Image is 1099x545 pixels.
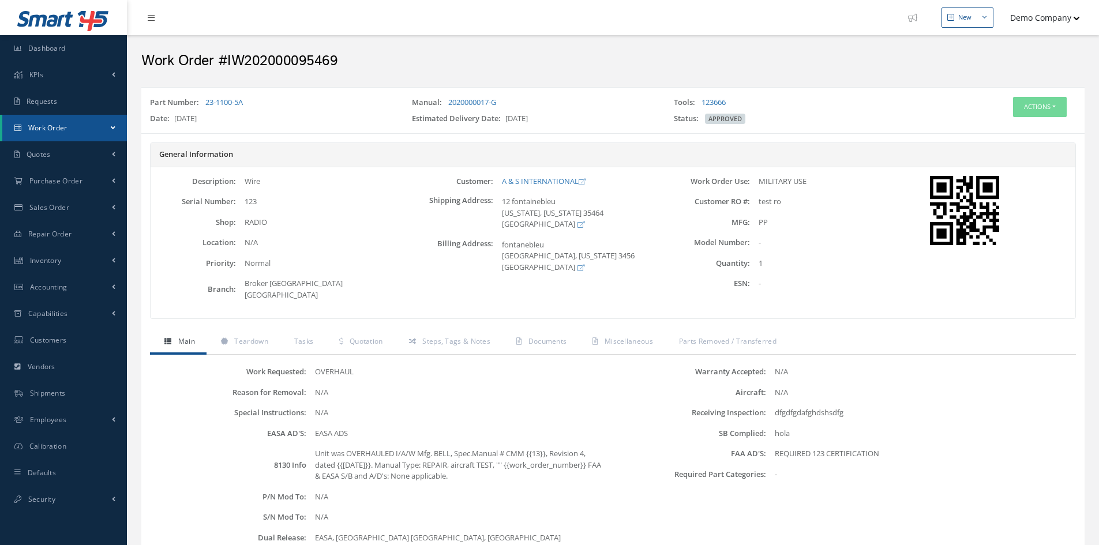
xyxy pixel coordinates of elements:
div: N/A [306,407,613,419]
div: RADIO [236,217,407,228]
a: A & S INTERNATIONAL [502,176,586,186]
span: Repair Order [28,229,72,239]
div: Broker [GEOGRAPHIC_DATA] [GEOGRAPHIC_DATA] [236,278,407,300]
div: MILITARY USE [750,176,921,187]
div: [DATE] [141,113,403,129]
div: EASA, [GEOGRAPHIC_DATA] [GEOGRAPHIC_DATA], [GEOGRAPHIC_DATA] [306,532,613,544]
span: Parts Removed / Transferred [679,336,777,346]
span: Steps, Tags & Notes [422,336,490,346]
label: Status: [674,113,703,125]
label: Estimated Delivery Date: [412,113,505,125]
span: Documents [528,336,567,346]
label: Model Number: [665,238,750,247]
label: Reason for Removal: [153,388,306,397]
label: ESN: [665,279,750,288]
div: N/A [766,387,1073,399]
div: Wire [236,176,407,187]
div: dfgdfgdafghdshsdfg [766,407,1073,419]
span: Vendors [28,362,55,371]
label: Warranty Accepted: [613,367,767,376]
img: barcode work-order:1415 [930,176,999,245]
label: Dual Release: [153,533,306,542]
span: Main [178,336,195,346]
div: [DATE] [403,113,665,129]
a: Main [150,330,207,355]
div: Normal [236,258,407,269]
a: 123666 [702,97,726,107]
label: P/N Mod To: [153,493,306,501]
span: Calibration [29,441,66,451]
div: N/A [766,366,1073,378]
label: Manual: [412,97,447,108]
div: Unit was OVERHAULED I/A/W Mfg. BELL, Spec.Manual # CMM {{13}}, Revision 4, dated {{[DATE]}}. Manu... [306,448,613,482]
button: New [942,7,993,28]
span: Customers [30,335,67,345]
div: EASA ADS [306,428,613,439]
label: Customer RO #: [665,197,750,206]
span: Accounting [30,282,67,292]
label: Priority: [151,259,236,268]
span: test ro [759,196,781,206]
span: Quotes [27,149,51,159]
div: N/A [306,512,613,523]
span: Shipments [30,388,66,398]
div: fontanebleu [GEOGRAPHIC_DATA], [US_STATE] 3456 [GEOGRAPHIC_DATA] [493,239,665,273]
span: KPIs [29,70,43,80]
div: N/A [236,237,407,249]
h5: General Information [159,150,1067,159]
div: 12 fontainebleu [US_STATE], [US_STATE] 35464 [GEOGRAPHIC_DATA] [493,196,665,230]
label: Work Requested: [153,367,306,376]
a: Work Order [2,115,127,141]
label: EASA AD'S: [153,429,306,438]
a: Quotation [325,330,394,355]
span: Miscellaneous [605,336,653,346]
a: Tasks [280,330,325,355]
span: Capabilities [28,309,68,318]
div: OVERHAUL [306,366,613,378]
label: Aircraft: [613,388,767,397]
label: Location: [151,238,236,247]
div: N/A [306,491,613,503]
a: 2020000017-G [448,97,496,107]
span: Dashboard [28,43,66,53]
label: SB Complied: [613,429,767,438]
button: Demo Company [999,6,1080,29]
button: Actions [1013,97,1067,117]
div: - [766,469,1073,480]
label: Billing Address: [407,239,493,273]
label: Customer: [407,177,493,186]
label: Date: [150,113,174,125]
span: Quotation [350,336,383,346]
a: Miscellaneous [578,330,665,355]
label: MFG: [665,218,750,227]
label: Quantity: [665,259,750,268]
span: APPROVED [705,114,745,124]
label: Part Number: [150,97,204,108]
a: Teardown [207,330,280,355]
label: Branch: [151,285,236,294]
span: Tasks [294,336,314,346]
h2: Work Order #IW202000095469 [141,52,1085,70]
div: REQUIRED 123 CERTIFICATION [766,448,1073,460]
span: 123 [245,196,257,206]
span: Inventory [30,255,62,265]
label: Required Part Categories: [613,470,767,479]
div: 1 [750,258,921,269]
span: Employees [30,415,67,424]
label: Receiving Inspection: [613,408,767,417]
div: PP [750,217,921,228]
a: Steps, Tags & Notes [395,330,502,355]
span: Sales Order [29,202,69,212]
div: N/A [306,387,613,399]
span: Requests [27,96,57,106]
div: New [958,13,972,22]
label: Tools: [674,97,700,108]
div: - [750,278,921,290]
label: Description: [151,177,236,186]
label: Shipping Address: [407,196,493,230]
label: S/N Mod To: [153,513,306,521]
label: Special Instructions: [153,408,306,417]
label: Work Order Use: [665,177,750,186]
span: Defaults [28,468,56,478]
a: 23-1100-5A [205,97,243,107]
